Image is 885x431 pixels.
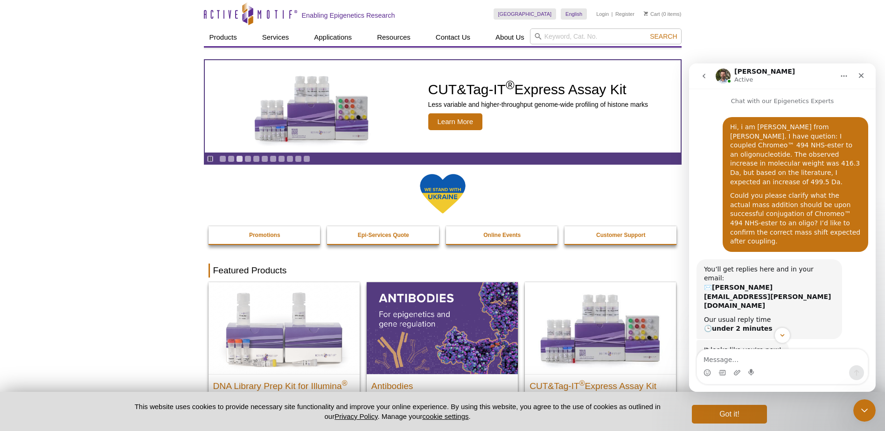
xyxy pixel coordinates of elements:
[204,28,243,46] a: Products
[270,155,277,162] a: Go to slide 7
[506,78,514,91] sup: ®
[525,282,676,424] a: CUT&Tag-IT® Express Assay Kit CUT&Tag-IT®Express Assay Kit Less variable and higher-throughput ge...
[303,155,310,162] a: Go to slide 11
[430,28,476,46] a: Contact Us
[596,11,609,17] a: Login
[207,155,214,162] a: Toggle autoplay
[530,28,682,44] input: Keyword, Cat. No.
[596,232,645,238] strong: Customer Support
[615,11,634,17] a: Register
[308,28,357,46] a: Applications
[235,55,389,158] img: CUT&Tag-IT Express Assay Kit
[253,155,260,162] a: Go to slide 5
[525,282,676,374] img: CUT&Tag-IT® Express Assay Kit
[236,155,243,162] a: Go to slide 3
[302,11,395,20] h2: Enabling Epigenetics Research
[118,402,677,421] p: This website uses cookies to provide necessary site functionality and improve your online experie...
[367,282,518,424] a: All Antibodies Antibodies Application-tested antibodies for ChIP, CUT&Tag, and CUT&RUN.
[428,83,648,97] h2: CUT&Tag-IT Express Assay Kit
[561,8,587,20] a: English
[249,232,280,238] strong: Promotions
[428,113,483,130] span: Learn More
[213,377,355,391] h2: DNA Library Prep Kit for Illumina
[853,399,876,422] iframe: Intercom live chat
[422,412,468,420] button: cookie settings
[650,33,677,40] span: Search
[295,155,302,162] a: Go to slide 10
[334,412,377,420] a: Privacy Policy
[327,226,440,244] a: Epi-Services Quote
[564,226,677,244] a: Customer Support
[612,8,613,20] li: |
[342,379,348,387] sup: ®
[286,155,293,162] a: Go to slide 9
[367,282,518,374] img: All Antibodies
[228,155,235,162] a: Go to slide 2
[358,232,409,238] strong: Epi-Services Quote
[257,28,295,46] a: Services
[205,60,681,153] article: CUT&Tag-IT Express Assay Kit
[647,32,680,41] button: Search
[644,11,648,16] img: Your Cart
[483,232,521,238] strong: Online Events
[244,155,251,162] a: Go to slide 4
[371,377,513,391] h2: Antibodies
[530,377,671,391] h2: CUT&Tag-IT Express Assay Kit
[278,155,285,162] a: Go to slide 8
[689,63,876,392] iframe: Intercom live chat
[490,28,530,46] a: About Us
[446,226,559,244] a: Online Events
[205,60,681,153] a: CUT&Tag-IT Express Assay Kit CUT&Tag-IT®Express Assay Kit Less variable and higher-throughput gen...
[494,8,557,20] a: [GEOGRAPHIC_DATA]
[419,173,466,215] img: We Stand With Ukraine
[644,11,660,17] a: Cart
[692,405,767,424] button: Got it!
[261,155,268,162] a: Go to slide 6
[209,264,677,278] h2: Featured Products
[644,8,682,20] li: (0 items)
[371,28,416,46] a: Resources
[209,226,321,244] a: Promotions
[209,282,360,374] img: DNA Library Prep Kit for Illumina
[219,155,226,162] a: Go to slide 1
[579,379,585,387] sup: ®
[428,100,648,109] p: Less variable and higher-throughput genome-wide profiling of histone marks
